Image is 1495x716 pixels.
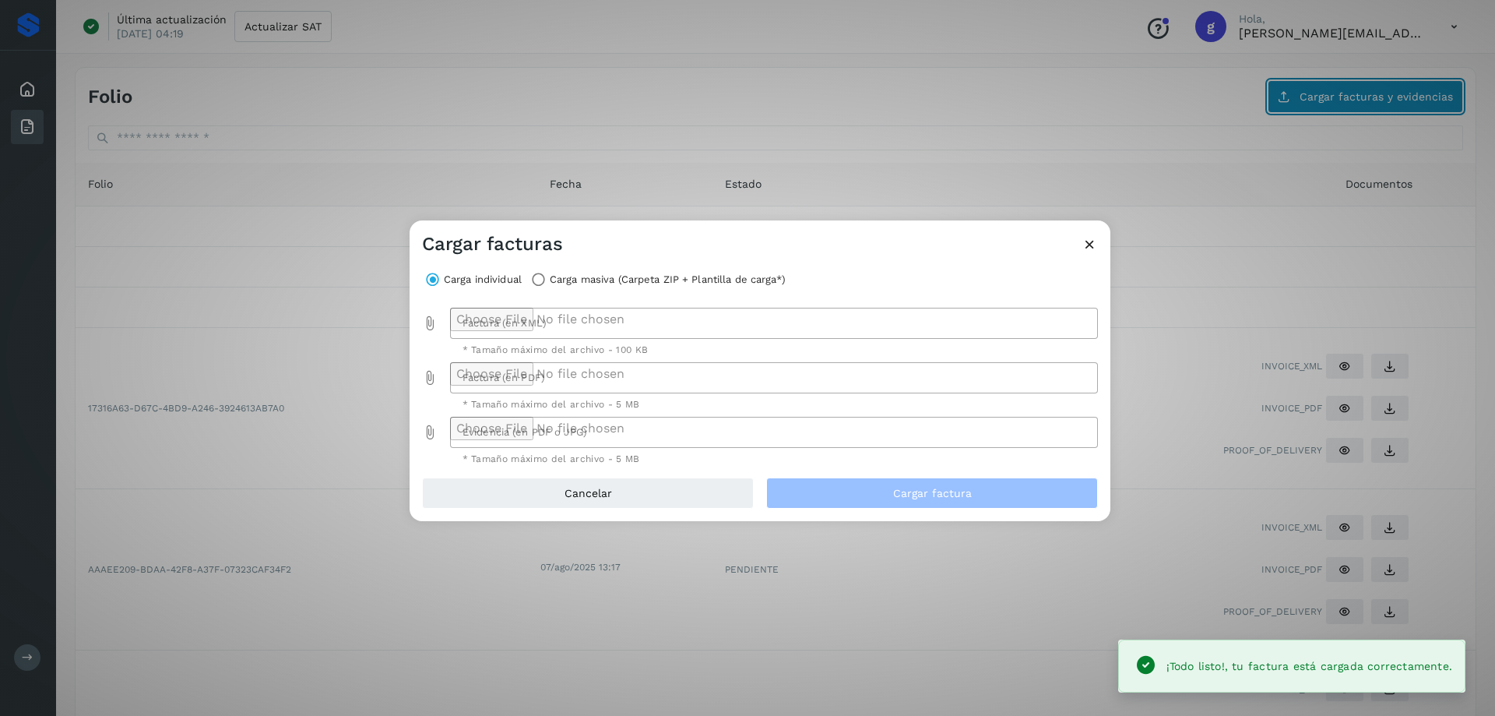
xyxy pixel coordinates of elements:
[893,488,972,499] span: Cargar factura
[444,269,522,291] label: Carga individual
[463,400,1086,409] div: * Tamaño máximo del archivo - 5 MB
[422,233,563,256] h3: Cargar facturas
[565,488,612,499] span: Cancelar
[463,454,1086,464] div: * Tamaño máximo del archivo - 5 MB
[550,269,786,291] label: Carga masiva (Carpeta ZIP + Plantilla de carga*)
[766,478,1098,509] button: Cargar factura
[422,478,754,509] button: Cancelar
[1166,660,1452,672] span: ¡Todo listo!, tu factura está cargada correctamente.
[422,425,438,440] i: Evidencia (en PDF o JPG) prepended action
[463,345,1086,354] div: * Tamaño máximo del archivo - 100 KB
[422,370,438,386] i: Factura (en PDF) prepended action
[422,316,438,331] i: Factura (en XML) prepended action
